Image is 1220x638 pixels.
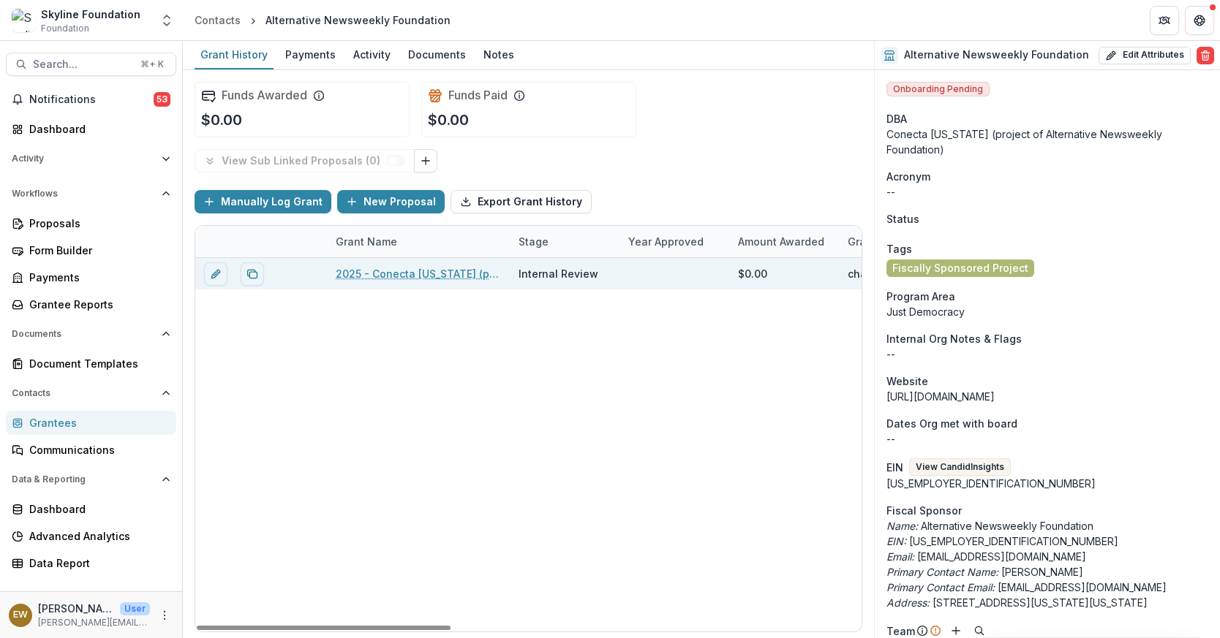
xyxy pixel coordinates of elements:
[886,211,919,227] span: Status
[478,44,520,65] div: Notes
[189,10,456,31] nav: breadcrumb
[327,226,510,257] div: Grant Name
[6,88,176,111] button: Notifications53
[428,109,469,131] p: $0.00
[241,262,264,286] button: Duplicate proposal
[6,381,176,405] button: Open Contacts
[29,442,165,457] div: Communications
[1197,47,1214,64] button: Delete
[38,616,150,629] p: [PERSON_NAME][EMAIL_ADDRESS][DOMAIN_NAME]
[738,266,767,281] div: $0.00
[12,153,156,164] span: Activity
[157,6,177,35] button: Open entity switcher
[222,155,386,167] p: View Sub Linked Proposals ( 0 )
[6,438,176,462] a: Communications
[620,226,729,257] div: Year approved
[886,566,998,578] i: Primary Contact Name:
[6,265,176,289] a: Payments
[38,601,114,616] p: [PERSON_NAME]
[886,184,1208,200] p: --
[6,182,176,205] button: Open Workflows
[892,262,1028,275] span: Fiscally Sponsored Project
[154,92,170,107] span: 53
[886,460,903,475] p: EIN
[1185,6,1214,35] button: Get Help
[886,549,1208,564] p: [EMAIL_ADDRESS][DOMAIN_NAME]
[1099,47,1191,64] button: Edit Attributes
[279,41,342,69] a: Payments
[6,238,176,262] a: Form Builder
[29,415,165,430] div: Grantees
[729,226,839,257] div: Amount Awarded
[886,169,930,184] span: Acronym
[12,329,156,339] span: Documents
[29,121,165,137] div: Dashboard
[12,388,156,398] span: Contacts
[222,88,307,102] h2: Funds Awarded
[156,607,173,624] button: More
[195,149,415,172] button: View Sub Linked Proposals (0)
[402,41,472,69] a: Documents
[327,234,406,249] div: Grant Name
[886,595,1208,610] p: [STREET_ADDRESS][US_STATE][US_STATE]
[29,297,165,312] div: Grantee Reports
[886,373,928,389] span: Website
[6,524,176,548] a: Advanced Analytics
[347,41,396,69] a: Activity
[12,9,35,32] img: Skyline Foundation
[266,12,451,28] div: Alternative Newsweekly Foundation
[451,190,592,213] button: Export Grant History
[29,555,165,571] div: Data Report
[519,266,598,281] div: Internal Review
[33,58,132,71] span: Search...
[886,82,990,96] span: Onboarding Pending
[886,535,906,547] i: EIN:
[886,518,1208,533] p: Alternative Newsweekly Foundation
[29,270,165,285] div: Payments
[448,88,508,102] h2: Funds Paid
[839,226,949,257] div: Grant Title
[337,190,445,213] button: New Proposal
[886,520,918,532] i: Name:
[195,190,331,213] button: Manually Log Grant
[886,390,995,403] a: [URL][DOMAIN_NAME]
[6,352,176,376] a: Document Templates
[729,234,833,249] div: Amount Awarded
[41,22,89,35] span: Foundation
[886,431,1208,447] p: --
[402,44,472,65] div: Documents
[6,292,176,316] a: Grantee Reports
[204,262,227,286] button: edit
[886,476,1208,491] div: [US_EMPLOYER_IDENTIFICATION_NUMBER]
[886,416,1017,431] span: Dates Org met with board
[29,216,165,231] div: Proposals
[120,602,150,615] p: User
[6,322,176,346] button: Open Documents
[195,41,274,69] a: Grant History
[6,117,176,141] a: Dashboard
[886,533,1208,549] p: [US_EMPLOYER_IDENTIFICATION_NUMBER]
[336,266,501,281] a: 2025 - Conecta [US_STATE] (project of Alternative Newsweekly Foundation) - New Application
[414,149,437,172] button: Link Grants
[886,241,912,257] span: Tags
[904,49,1089,61] h2: Alternative Newsweekly Foundation
[6,411,176,435] a: Grantees
[886,331,1022,346] span: Internal Org Notes & Flags
[909,458,1011,476] button: View CandidInsights
[6,211,176,235] a: Proposals
[886,304,1208,319] p: Just Democracy
[510,226,620,257] div: Stage
[6,497,176,521] a: Dashboard
[6,468,176,491] button: Open Data & Reporting
[886,289,955,304] span: Program Area
[12,189,156,199] span: Workflows
[886,596,930,609] i: Address:
[12,474,156,485] span: Data & Reporting
[201,109,242,131] p: $0.00
[29,243,165,258] div: Form Builder
[195,12,241,28] div: Contacts
[886,126,1208,157] div: Conecta [US_STATE] (project of Alternative Newsweekly Foundation)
